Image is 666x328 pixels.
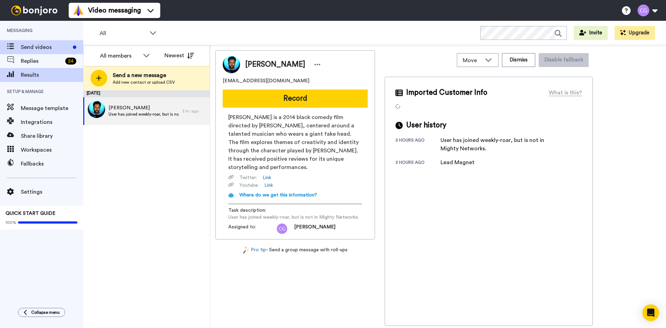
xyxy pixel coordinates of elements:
span: [EMAIL_ADDRESS][DOMAIN_NAME] [223,77,309,84]
span: Youtube : [239,182,259,189]
a: Link [263,174,271,181]
span: Results [21,71,83,79]
a: Link [264,182,273,189]
span: User has joined weekly-roar, but is not in Mighty Networks. [109,111,179,117]
div: Lead Magnet [441,158,475,167]
span: Fallbacks [21,160,83,168]
button: Dismiss [502,53,535,67]
span: Collapse menu [31,310,60,315]
img: bj-logo-header-white.svg [8,6,60,15]
div: Open Intercom Messenger [642,304,659,321]
span: All [100,29,146,37]
div: - Send a group message with roll-ups [215,246,375,254]
img: magic-wand.svg [243,246,249,254]
span: Workspaces [21,146,83,154]
div: 24 [65,58,76,65]
span: [PERSON_NAME] [109,104,179,111]
span: Twitter : [239,174,257,181]
span: [PERSON_NAME] [294,224,335,234]
span: Assigned to: [228,224,277,234]
span: User history [406,120,446,131]
div: 3 hr. ago [182,108,206,114]
span: Where do we get this information? [239,193,317,197]
span: Message template [21,104,83,112]
button: Record [223,90,368,108]
span: Settings [21,188,83,196]
div: [DATE] [83,90,210,97]
div: All members [100,52,139,60]
img: cg.png [277,224,287,234]
span: Task description : [228,207,277,214]
a: Pro tip [243,246,266,254]
span: Share library [21,132,83,140]
span: Add new contact or upload CSV [113,79,175,85]
span: 100% [6,220,16,225]
span: Imported Customer Info [406,87,487,98]
div: 3 hours ago [395,137,441,153]
span: [PERSON_NAME] is a 2014 black comedy film directed by [PERSON_NAME], centered around a talented m... [228,113,362,171]
span: Video messaging [88,6,141,15]
span: Send a new message [113,71,175,79]
img: vm-color.svg [73,5,84,16]
img: bd4fbfc6-2b9a-432d-ad2c-165a89a38e7e.jpg [88,101,105,118]
span: Send videos [21,43,70,51]
button: Disable fallback [539,53,589,67]
div: 3 hours ago [395,160,441,167]
button: Newest [159,49,199,62]
button: Invite [574,26,608,40]
span: Replies [21,57,62,65]
span: Integrations [21,118,83,126]
span: QUICK START GUIDE [6,211,55,216]
div: What is this? [549,89,582,97]
span: User has joined weekly-roar, but is not in Mighty Networks. [228,214,359,221]
div: User has joined weekly-roar, but is not in Mighty Networks. [441,136,552,153]
button: Upgrade [615,26,655,40]
span: [PERSON_NAME] [245,59,305,70]
button: Collapse menu [18,308,65,317]
img: Image of Frank [223,56,240,73]
span: Move [463,56,481,65]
